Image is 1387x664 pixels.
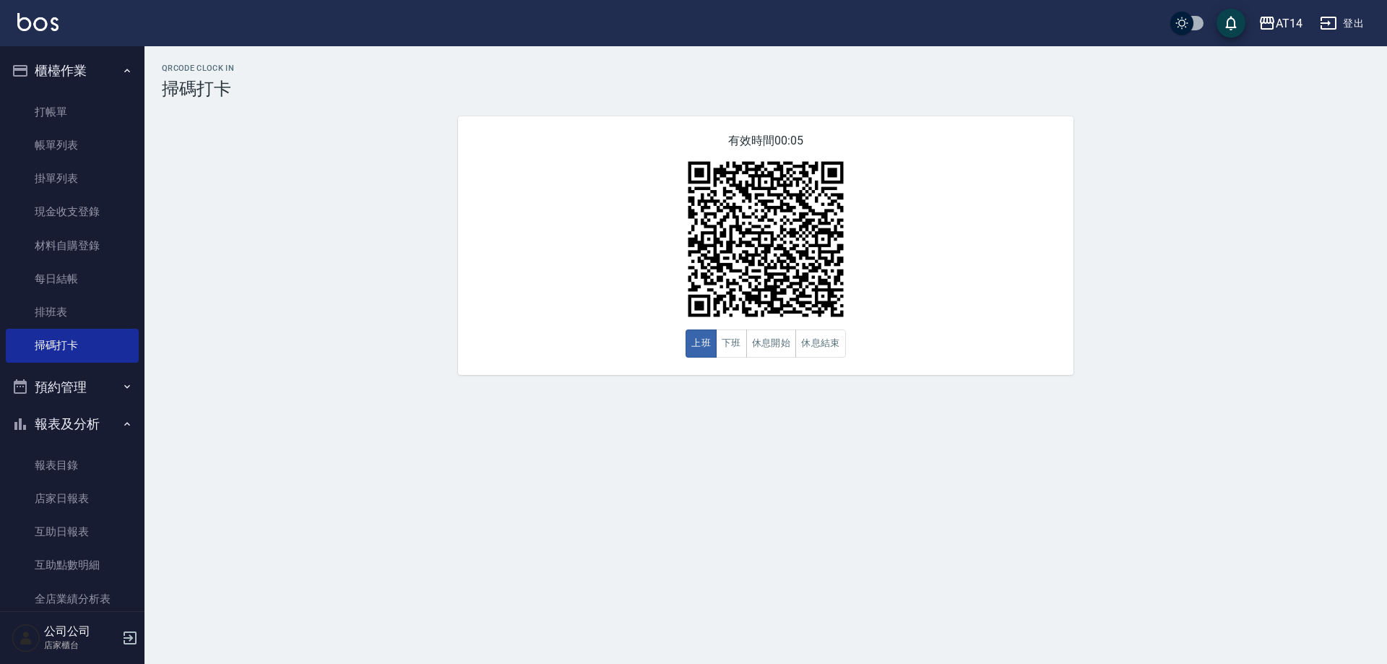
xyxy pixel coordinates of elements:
[6,229,139,262] a: 材料自購登錄
[6,262,139,296] a: 每日結帳
[162,79,1370,99] h3: 掃碼打卡
[6,449,139,482] a: 報表目錄
[6,548,139,582] a: 互助點數明細
[6,95,139,129] a: 打帳單
[17,13,59,31] img: Logo
[44,639,118,652] p: 店家櫃台
[458,116,1073,375] div: 有效時間 00:05
[1314,10,1370,37] button: 登出
[44,624,118,639] h5: 公司公司
[6,296,139,329] a: 排班表
[6,162,139,195] a: 掛單列表
[6,482,139,515] a: 店家日報表
[746,329,797,358] button: 休息開始
[6,195,139,228] a: 現金收支登錄
[6,405,139,443] button: 報表及分析
[686,329,717,358] button: 上班
[1253,9,1308,38] button: AT14
[795,329,846,358] button: 休息結束
[1217,9,1245,38] button: save
[1276,14,1302,33] div: AT14
[6,582,139,616] a: 全店業績分析表
[162,64,1370,73] h2: QRcode Clock In
[6,368,139,406] button: 預約管理
[6,515,139,548] a: 互助日報表
[6,129,139,162] a: 帳單列表
[6,52,139,90] button: 櫃檯作業
[6,329,139,362] a: 掃碼打卡
[12,624,40,652] img: Person
[716,329,747,358] button: 下班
